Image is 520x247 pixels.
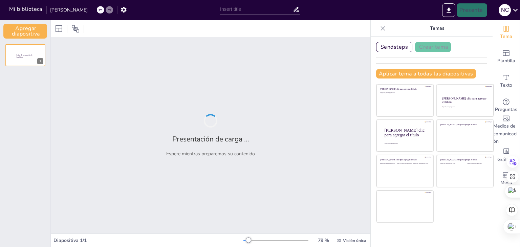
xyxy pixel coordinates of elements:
[493,142,520,166] div: Add charts and graphs
[12,25,40,38] monica-translate-translate: Agregar diapositiva
[495,106,517,113] monica-translate-translate: Preguntas
[5,4,45,14] button: Mi biblioteca
[385,128,425,137] monica-translate-translate: [PERSON_NAME] clic para agregar el título
[500,82,512,88] monica-translate-translate: Texto
[380,88,417,90] monica-translate-translate: [PERSON_NAME] clic para agregar el título
[501,7,508,13] monica-translate-translate: N C
[380,92,395,93] monica-translate-translate: Haga clic para agregar texto
[442,107,455,108] monica-translate-translate: Haga clic para agregar texto
[493,69,520,93] div: Add text boxes
[53,23,64,34] div: Layout
[442,97,486,104] monica-translate-translate: [PERSON_NAME] clic para agregar el título
[413,163,428,164] monica-translate-translate: Haga clic para agregar texto
[17,54,32,58] monica-translate-translate: Editor de presentación de SendSteps
[343,238,366,243] monica-translate-translate: Visión única
[50,7,88,13] monica-translate-translate: [PERSON_NAME]
[172,134,249,144] monica-translate-translate: Presentación de carga ...
[493,118,520,142] div: Add images, graphics, shapes or video
[318,237,329,244] monica-translate-translate: 79 %
[440,163,455,164] monica-translate-translate: Haga clic para agregar texto
[459,6,483,14] monica-translate-translate: Presente
[376,42,412,52] button: Sendsteps
[442,3,455,17] button: Export to PowerPoint
[500,33,512,40] monica-translate-translate: Tema
[493,166,520,191] div: Add a table
[493,93,520,118] div: Get real-time input from your audience
[385,143,398,144] monica-translate-translate: Haga clic para agregar cuerpo
[419,43,448,51] monica-translate-translate: Crear tema
[440,159,477,161] monica-translate-translate: [PERSON_NAME] clic para agregar el título
[5,44,45,66] div: 1
[380,163,395,164] monica-translate-translate: Haga clic para agregar texto
[71,25,80,33] span: Position
[499,3,511,17] button: N C
[53,237,87,244] monica-translate-translate: Diapositiva 1/1
[379,70,473,77] monica-translate-translate: Aplicar tema a todas las diapositivas
[457,3,487,17] button: Presente
[166,151,255,157] monica-translate-translate: Espere mientras preparemos su contenido
[397,163,412,164] monica-translate-translate: Haga clic para agregar texto
[376,69,476,78] button: Aplicar tema a todas las diapositivas
[467,163,482,164] monica-translate-translate: Haga clic para agregar texto
[500,179,512,186] monica-translate-translate: Mesa
[381,43,408,51] monica-translate-translate: Sendsteps
[497,156,515,163] monica-translate-translate: Gráficos
[440,123,477,126] monica-translate-translate: [PERSON_NAME] clic para agregar el título
[497,58,515,64] monica-translate-translate: Plantilla
[380,159,417,161] monica-translate-translate: [PERSON_NAME] clic para agregar el título
[9,5,42,13] monica-translate-translate: Mi biblioteca
[415,42,451,52] button: Crear tema
[493,45,520,69] div: Add ready made slides
[37,58,43,64] div: 1
[430,25,445,31] monica-translate-translate: Temas
[493,123,517,144] monica-translate-translate: Medios de comunicación
[493,20,520,45] div: Change the overall theme
[3,24,47,39] button: Agregar diapositiva
[220,4,293,14] input: Insert title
